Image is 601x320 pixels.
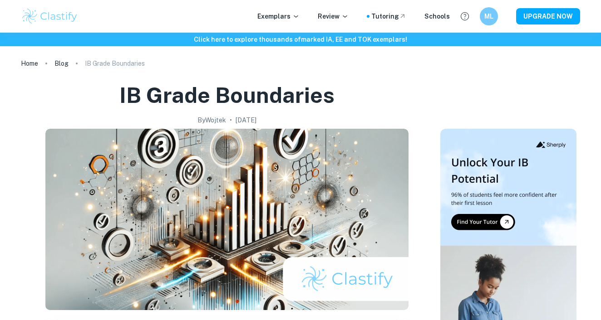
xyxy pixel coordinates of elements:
p: • [230,115,232,125]
h2: [DATE] [236,115,256,125]
h2: By Wojtek [197,115,226,125]
button: ML [480,7,498,25]
a: Schools [424,11,450,21]
a: Home [21,57,38,70]
button: Help and Feedback [457,9,473,24]
p: IB Grade Boundaries [85,58,145,68]
a: Tutoring [371,11,406,21]
h6: ML [484,11,494,21]
p: Exemplars [257,11,300,21]
img: IB Grade Boundaries cover image [45,129,409,310]
img: Clastify logo [21,7,79,25]
h6: Click here to explore thousands of marked IA, EE and TOK exemplars ! [2,34,599,44]
h1: IB Grade Boundaries [119,81,335,110]
p: Review [318,11,349,21]
a: Blog [54,57,69,70]
button: UPGRADE NOW [516,8,580,24]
